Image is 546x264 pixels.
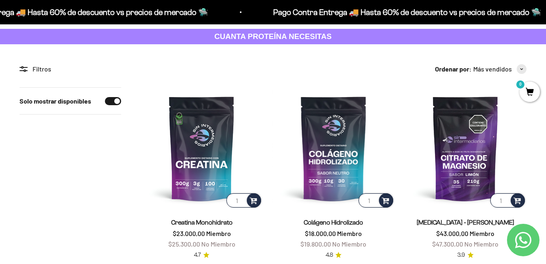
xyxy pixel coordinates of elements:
span: Miembro [206,229,231,237]
span: $19.800,00 [300,240,331,248]
a: 4.84.8 de 5.0 estrellas [326,251,342,260]
span: $18.000,00 [305,229,336,237]
span: $25.300,00 [168,240,200,248]
span: Miembro [470,229,494,237]
span: $43.000,00 [436,229,468,237]
button: Más vendidos [473,64,526,74]
strong: CUANTA PROTEÍNA NECESITAS [214,32,332,41]
span: 4.7 [194,251,201,260]
span: Miembro [337,229,362,237]
a: 4.74.7 de 5.0 estrellas [194,251,209,260]
p: Pago Contra Entrega 🚚 Hasta 60% de descuento vs precios de mercado 🛸 [226,6,494,19]
mark: 0 [516,80,525,89]
span: $23.000,00 [173,229,205,237]
span: 3.9 [457,251,465,260]
label: Solo mostrar disponibles [20,96,91,106]
a: [MEDICAL_DATA] - [PERSON_NAME] [417,219,514,226]
a: Colágeno Hidrolizado [304,219,363,226]
span: $47.300,00 [432,240,463,248]
a: Creatina Monohidrato [171,219,233,226]
span: No Miembro [464,240,498,248]
span: Más vendidos [473,64,512,74]
span: 4.8 [326,251,333,260]
span: Ordenar por: [435,64,472,74]
span: No Miembro [332,240,366,248]
a: 0 [520,88,540,97]
a: 3.93.9 de 5.0 estrellas [457,251,474,260]
span: No Miembro [201,240,235,248]
div: Filtros [20,64,121,74]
